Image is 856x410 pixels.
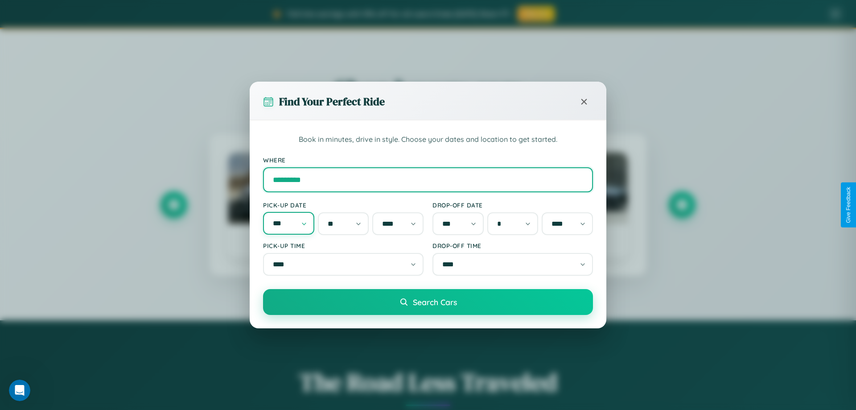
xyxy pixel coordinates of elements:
[279,94,385,109] h3: Find Your Perfect Ride
[263,289,593,315] button: Search Cars
[263,156,593,164] label: Where
[413,297,457,307] span: Search Cars
[432,242,593,249] label: Drop-off Time
[263,201,424,209] label: Pick-up Date
[432,201,593,209] label: Drop-off Date
[263,134,593,145] p: Book in minutes, drive in style. Choose your dates and location to get started.
[263,242,424,249] label: Pick-up Time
